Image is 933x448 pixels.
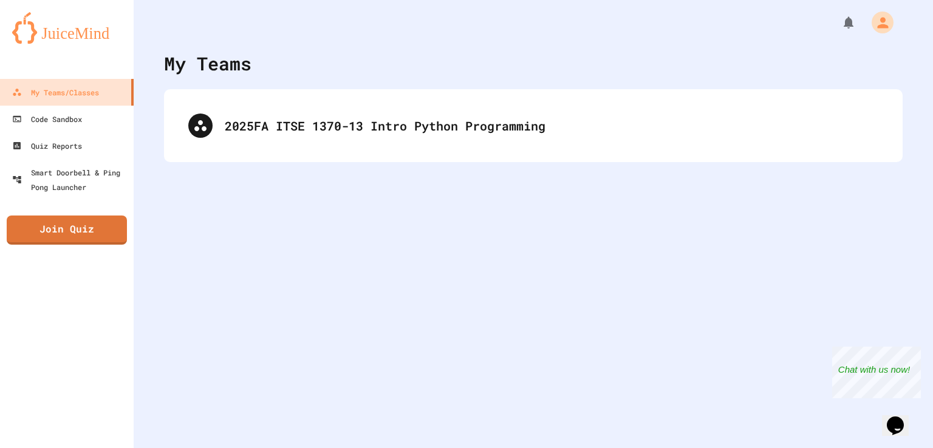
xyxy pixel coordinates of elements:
[12,85,99,100] div: My Teams/Classes
[7,216,127,245] a: Join Quiz
[225,117,878,135] div: 2025FA ITSE 1370-13 Intro Python Programming
[12,12,121,44] img: logo-orange.svg
[832,347,921,398] iframe: chat widget
[12,165,129,194] div: Smart Doorbell & Ping Pong Launcher
[176,101,890,150] div: 2025FA ITSE 1370-13 Intro Python Programming
[12,112,82,126] div: Code Sandbox
[882,399,921,436] iframe: chat widget
[164,50,251,77] div: My Teams
[12,138,82,153] div: Quiz Reports
[859,8,897,36] div: My Account
[819,12,859,33] div: My Notifications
